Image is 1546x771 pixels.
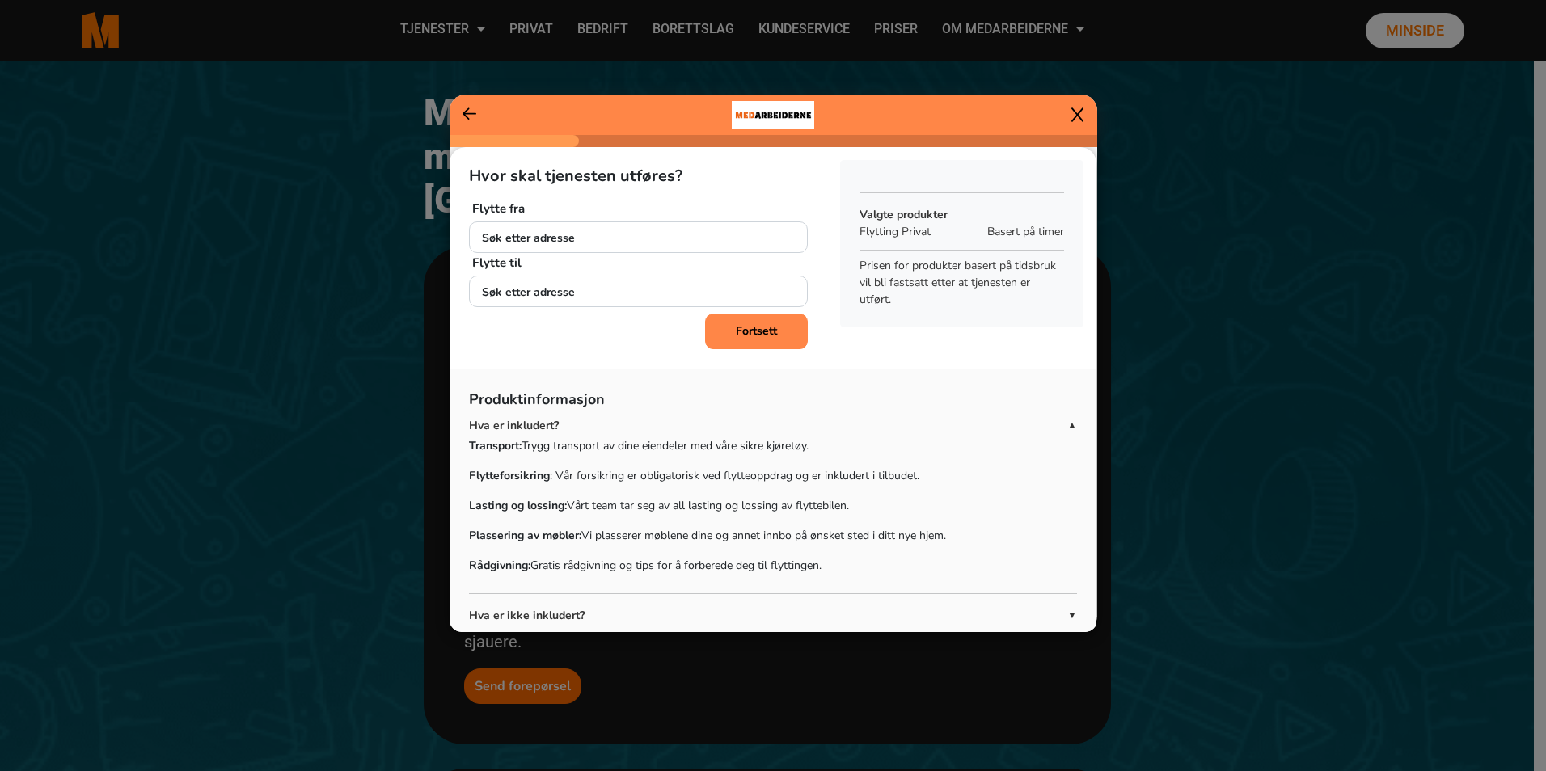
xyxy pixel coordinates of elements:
p: Gratis rådgivning og tips for å forberede deg til flyttingen. [469,557,1077,574]
strong: Plassering av møbler: [469,528,581,543]
span: ▲ [1067,418,1077,432]
p: Trygg transport av dine eiendeler med våre sikre kjøretøy. [469,437,1077,454]
span: Basert på timer [987,223,1064,240]
p: Vi plasserer møblene dine og annet innbo på ønsket sted i ditt nye hjem. [469,527,1077,544]
b: Valgte produkter [860,207,948,222]
p: : Vår forsikring er obligatorisk ved flytteoppdrag og er inkludert i tilbudet. [469,467,1077,484]
p: Hva er ikke inkludert? [469,607,1067,624]
p: Vårt team tar seg av all lasting og lossing av flyttebilen. [469,497,1077,514]
strong: Lasting og lossing: [469,498,567,513]
b: Flytte fra [472,200,525,217]
strong: Transport: [469,438,522,453]
p: Hva er inkludert? [469,417,1067,434]
p: Flytting Privat [860,223,979,240]
p: Produktinformasjon [469,389,1077,417]
span: ▼ [1067,608,1077,622]
button: Fortsett [705,314,808,349]
strong: Flytteforsikring [469,468,550,483]
img: bacdd172-0455-430b-bf8f-cf411a8648e0 [732,95,814,135]
p: Prisen for produkter basert på tidsbruk vil bli fastsatt etter at tjenesten er utført. [860,257,1064,308]
h5: Hvor skal tjenesten utføres? [469,166,808,186]
b: Fortsett [736,323,777,339]
b: Flytte til [472,255,522,271]
strong: Rådgivning: [469,558,530,573]
input: Søk... [469,276,808,307]
input: Søk... [469,221,808,253]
